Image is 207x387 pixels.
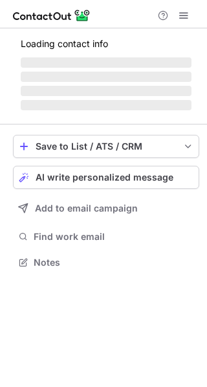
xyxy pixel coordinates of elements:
button: AI write personalized message [13,166,199,189]
span: AI write personalized message [36,172,173,183]
span: Notes [34,257,194,268]
span: Add to email campaign [35,203,138,213]
p: Loading contact info [21,39,191,49]
button: save-profile-one-click [13,135,199,158]
div: Save to List / ATS / CRM [36,141,177,152]
span: ‌ [21,72,191,82]
button: Notes [13,253,199,272]
button: Add to email campaign [13,197,199,220]
span: ‌ [21,86,191,96]
span: Find work email [34,231,194,243]
span: ‌ [21,100,191,110]
img: ContactOut v5.3.10 [13,8,91,23]
button: Find work email [13,228,199,246]
span: ‌ [21,57,191,68]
